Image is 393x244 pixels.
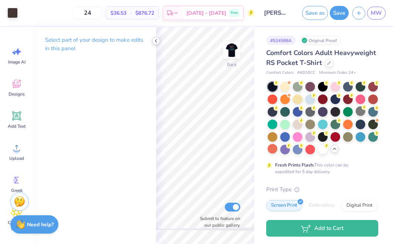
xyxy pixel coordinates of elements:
[8,123,26,129] span: Add Text
[266,70,294,76] span: Comfort Colors
[304,200,339,211] div: Embroidery
[266,220,378,237] button: Add to Cart
[8,59,26,65] span: Image AI
[319,70,356,76] span: Minimum Order: 24 +
[266,36,296,45] div: # 524588A
[266,48,376,67] span: Comfort Colors Adult Heavyweight RS Pocket T-Shirt
[299,36,341,45] div: Original Proof
[9,91,25,97] span: Designs
[266,200,302,211] div: Screen Print
[231,10,238,16] span: Free
[135,9,154,17] span: $876.72
[224,43,239,58] img: Back
[302,6,328,20] button: Save as
[27,221,54,228] strong: Need help?
[330,6,349,20] button: Save
[275,162,366,175] div: This color can be expedited for 5 day delivery.
[196,215,240,228] label: Submit to feature on our public gallery.
[73,6,102,20] input: – –
[342,200,377,211] div: Digital Print
[45,36,144,53] p: Select part of your design to make edits in this panel
[227,61,237,68] div: Back
[186,9,226,17] span: [DATE] - [DATE]
[367,7,386,20] a: MW
[258,6,295,20] input: Untitled Design
[9,155,24,161] span: Upload
[11,188,23,193] span: Greek
[371,9,382,17] span: MW
[111,9,126,17] span: $36.53
[266,185,378,194] div: Print Type
[297,70,315,76] span: # 6030CC
[275,162,314,168] strong: Fresh Prints Flash:
[4,220,29,231] span: Clipart & logos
